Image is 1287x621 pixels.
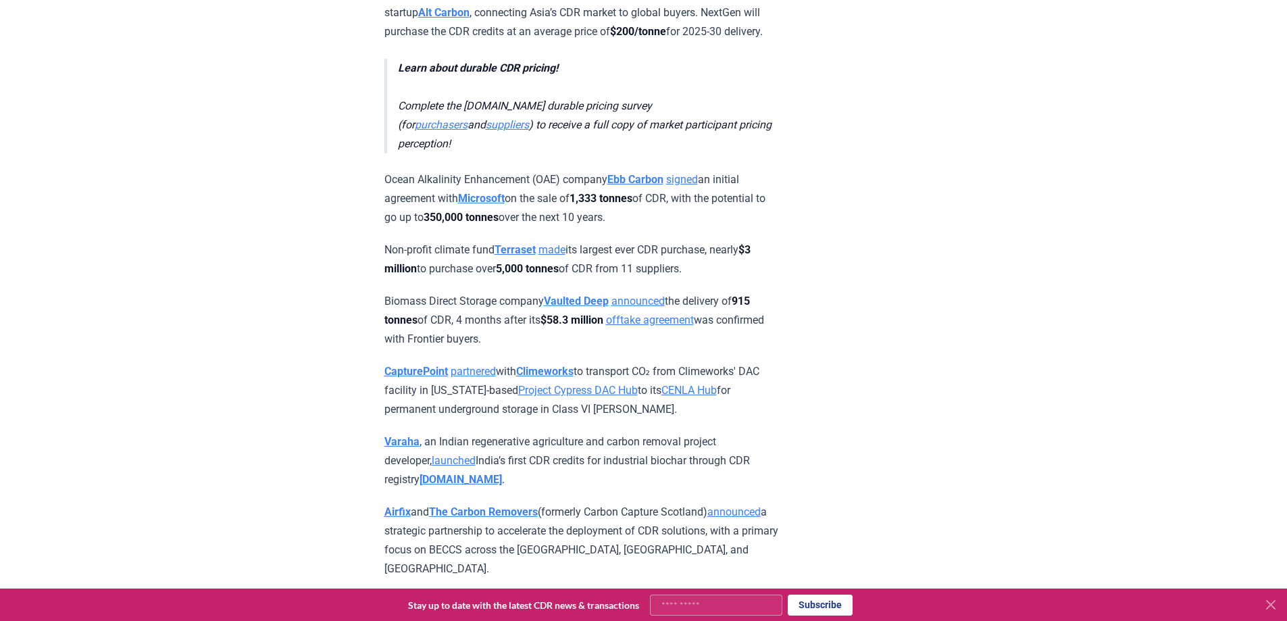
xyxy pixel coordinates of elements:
strong: 350,000 tonnes [424,211,499,224]
strong: $200/tonne [610,25,666,38]
a: Alt Carbon [418,6,470,19]
a: Project Cypress DAC Hub [518,384,638,397]
a: Climeworks [516,365,574,378]
p: with to transport CO₂ from Climeworks' DAC facility in [US_STATE]-based to its for permanent unde... [384,362,780,419]
p: Biomass Direct Storage company the delivery of of CDR, 4 months after its was confirmed with Fron... [384,292,780,349]
a: CapturePoint [384,365,448,378]
strong: 1,333 tonnes [570,192,632,205]
a: signed [666,173,698,186]
a: purchasers [415,118,468,131]
p: , an Indian regenerative agriculture and carbon removal project developer, India’s first CDR cred... [384,432,780,489]
a: announced [611,295,665,307]
a: Microsoft [458,192,505,205]
a: [DOMAIN_NAME] [420,473,502,486]
a: Terraset [495,243,536,256]
strong: 5,000 tonnes [496,262,559,275]
a: offtake agreement [606,314,694,326]
p: Non-profit climate fund its largest ever CDR purchase, nearly to purchase over of CDR from 11 sup... [384,241,780,278]
a: Airfix [384,505,411,518]
a: Vaulted Deep [544,295,609,307]
a: partnered [451,365,496,378]
p: Ocean Alkalinity Enhancement (OAE) company an initial agreement with on the sale of of CDR, with ... [384,170,780,227]
blockquote: Complete the [DOMAIN_NAME] durable pricing survey (for and ) to receive a full copy of market par... [384,59,780,153]
a: launched [432,454,476,467]
a: CENLA Hub [661,384,717,397]
p: and (formerly Carbon Capture Scotland) a strategic partnership to accelerate the deployment of CD... [384,503,780,578]
a: announced [707,505,761,518]
strong: Learn about durable CDR pricing! [398,61,558,74]
a: The Carbon Removers [429,505,538,518]
a: Ebb Carbon [607,173,663,186]
strong: $58.3 million [540,314,603,326]
a: made [538,243,565,256]
a: Varaha [384,435,420,448]
a: suppliers [486,118,529,131]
